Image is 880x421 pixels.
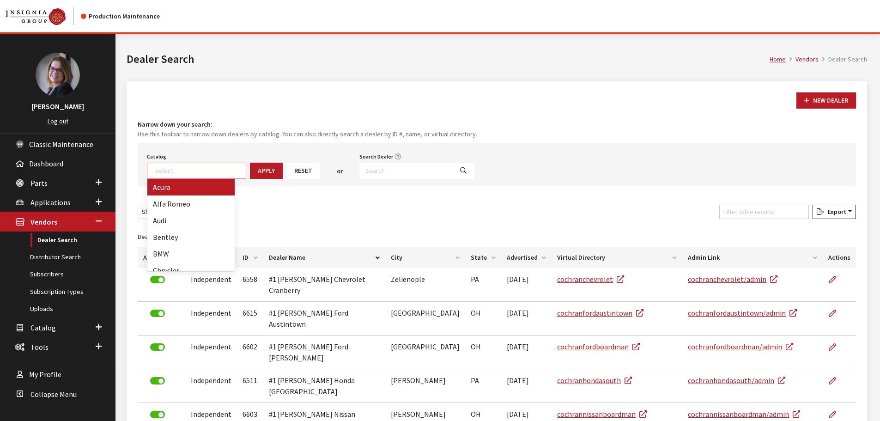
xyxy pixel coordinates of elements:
li: BMW [147,245,235,262]
button: Search [452,163,474,179]
input: Filter table results [719,205,809,219]
span: Select [147,163,246,179]
td: PA [465,369,501,403]
li: Acura [147,179,235,195]
button: New Dealer [796,92,856,109]
a: Edit Dealer [828,302,844,325]
span: Classic Maintenance [29,140,93,149]
a: Home [770,55,786,63]
th: Virtual Directory: activate to sort column ascending [552,247,682,268]
small: Use this toolbar to narrow down dealers by catalog. You can also directly search a dealer by ID #... [138,129,856,139]
td: Independent [185,268,237,302]
label: Deactivate Dealer [150,411,165,418]
li: Bentley [147,229,235,245]
div: Production Maintenance [81,12,160,21]
th: Activated: activate to sort column ascending [138,247,185,268]
li: Audi [147,212,235,229]
span: Catalog [30,323,56,332]
td: [DATE] [501,336,552,369]
span: Parts [30,178,48,188]
td: OH [465,302,501,336]
a: cochranchevrolet/admin [688,275,777,284]
caption: Dealer search results: [138,226,856,247]
span: Export [824,207,846,216]
span: Tools [30,342,49,352]
a: cochranchevrolet [557,275,624,284]
a: Edit Dealer [828,369,844,392]
li: Alfa Romeo [147,195,235,212]
input: Search [359,163,453,179]
span: My Profile [29,370,61,379]
td: Independent [185,369,237,403]
th: ID: activate to sort column ascending [237,247,263,268]
td: [DATE] [501,268,552,302]
span: Vendors [30,218,57,227]
a: cochranfordaustintown [557,308,643,317]
a: cochranhondasouth/admin [688,376,785,385]
label: Search Dealer [359,153,393,161]
th: Dealer Name: activate to sort column descending [263,247,385,268]
th: Actions [823,247,856,268]
span: Dashboard [29,159,63,168]
td: [PERSON_NAME] [385,369,466,403]
td: Independent [185,302,237,336]
h1: Dealer Search [127,51,770,67]
label: Deactivate Dealer [150,310,165,317]
span: Collapse Menu [30,390,77,399]
td: PA [465,268,501,302]
label: Deactivate Dealer [150,276,165,283]
a: Edit Dealer [828,336,844,359]
td: Zelienople [385,268,466,302]
td: 6511 [237,369,263,403]
a: Insignia Group logo [6,7,81,25]
a: cochranfordboardman/admin [688,342,793,351]
label: Deactivate Dealer [150,377,165,384]
td: #1 [PERSON_NAME] Ford Austintown [263,302,385,336]
td: OH [465,336,501,369]
h4: Narrow down your search: [138,120,856,129]
button: Export [813,205,856,219]
td: [DATE] [501,302,552,336]
td: [DATE] [501,369,552,403]
a: cochranfordaustintown/admin [688,308,797,317]
li: Chrysler [147,262,235,279]
a: cochrannissanboardman [557,409,647,419]
label: Catalog [147,153,166,161]
td: 6602 [237,336,263,369]
th: Admin Link: activate to sort column ascending [682,247,822,268]
textarea: Search [155,166,246,175]
a: cochranhondasouth [557,376,632,385]
img: Kim Callahan Collins [36,53,80,97]
td: #1 [PERSON_NAME] Honda [GEOGRAPHIC_DATA] [263,369,385,403]
button: Reset [286,163,320,179]
td: 6615 [237,302,263,336]
label: Deactivate Dealer [150,343,165,351]
a: cochrannissanboardman/admin [688,409,800,419]
a: Log out [48,117,68,125]
a: Edit Dealer [828,268,844,291]
th: Advertised: activate to sort column ascending [501,247,552,268]
a: cochranfordboardman [557,342,640,351]
td: #1 [PERSON_NAME] Ford [PERSON_NAME] [263,336,385,369]
td: [GEOGRAPHIC_DATA] [385,336,466,369]
li: Vendors [786,55,819,64]
td: Independent [185,336,237,369]
th: State: activate to sort column ascending [465,247,501,268]
td: [GEOGRAPHIC_DATA] [385,302,466,336]
td: 6558 [237,268,263,302]
li: Dealer Search [819,55,867,64]
img: Catalog Maintenance [6,8,66,25]
button: Apply [250,163,283,179]
span: Applications [30,198,71,207]
th: City: activate to sort column ascending [385,247,466,268]
td: #1 [PERSON_NAME] Chevrolet Cranberry [263,268,385,302]
span: or [337,166,343,176]
h3: [PERSON_NAME] [9,101,106,112]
